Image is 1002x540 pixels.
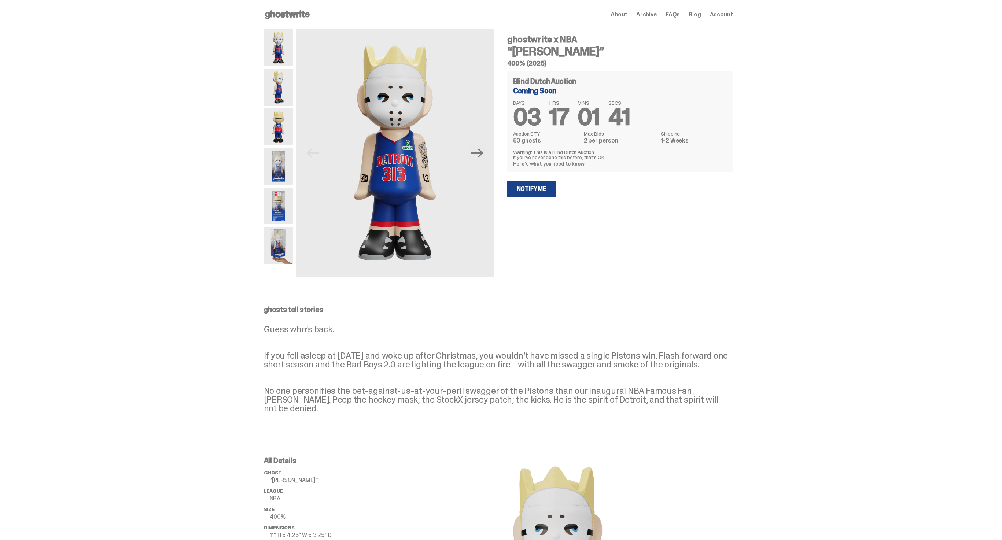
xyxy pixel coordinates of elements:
a: Archive [636,12,657,18]
p: 11" H x 4.25" W x 3.25" D [270,532,381,538]
a: Account [710,12,733,18]
p: Guess who’s back. If you fell asleep at [DATE] and woke up after Christmas, you wouldn’t have mis... [264,325,733,413]
dt: Shipping [661,131,727,136]
img: Copy%20of%20Eminem_NBA_400_1.png [264,29,293,66]
img: Eminem_NBA_400_13.png [264,188,293,224]
span: 41 [608,102,630,132]
h4: Blind Dutch Auction [513,78,576,85]
a: Here's what you need to know [513,160,585,167]
p: ghosts tell stories [264,306,733,313]
a: Blog [689,12,701,18]
a: Notify Me [507,181,556,197]
img: eminem%20scale.png [264,227,293,264]
p: NBA [270,496,381,502]
dd: 50 ghosts [513,138,579,144]
p: 400% [270,514,381,520]
p: Warning: This is a Blind Dutch Auction. If you’ve never done this before, that’s OK. [513,149,727,160]
span: ghost [264,470,282,476]
button: Next [469,145,485,161]
dd: 1-2 Weeks [661,138,727,144]
img: Copy%20of%20Eminem_NBA_400_3.png [264,69,293,106]
span: 17 [549,102,569,132]
h5: 400% (2025) [507,60,733,67]
dd: 2 per person [584,138,657,144]
p: All Details [264,457,381,464]
span: SECS [608,100,630,106]
span: MINS [578,100,600,106]
span: 01 [578,102,600,132]
img: Copy%20of%20Eminem_NBA_400_6.png [264,108,293,145]
span: Dimensions [264,525,295,531]
a: About [611,12,627,18]
div: Coming Soon [513,87,727,95]
span: League [264,488,283,494]
p: “[PERSON_NAME]” [270,477,381,483]
span: DAYS [513,100,541,106]
span: 03 [513,102,541,132]
a: FAQs [666,12,680,18]
img: Copy%20of%20Eminem_NBA_400_1.png [296,29,494,277]
dt: Max Bids [584,131,657,136]
h4: ghostwrite x NBA [507,35,733,44]
span: HRS [549,100,569,106]
h3: “[PERSON_NAME]” [507,45,733,57]
span: Size [264,506,275,513]
img: Eminem_NBA_400_12.png [264,148,293,185]
dt: Auction QTY [513,131,579,136]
